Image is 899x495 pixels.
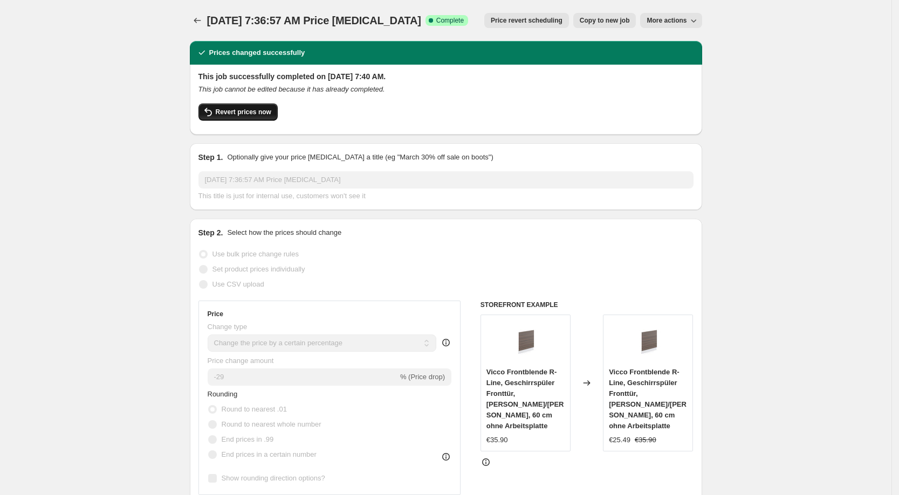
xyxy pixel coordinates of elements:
span: Vicco Frontblende R-Line, Geschirrspüler Fronttür, [PERSON_NAME]/[PERSON_NAME], 60 cm ohne Arbeit... [609,368,687,430]
button: Revert prices now [198,103,278,121]
span: Set product prices individually [212,265,305,273]
h6: STOREFRONT EXAMPLE [481,301,694,309]
span: Complete [436,16,464,25]
span: Revert prices now [216,108,271,116]
span: Vicco Frontblende R-Line, Geschirrspüler Fronttür, [PERSON_NAME]/[PERSON_NAME], 60 cm ohne Arbeit... [486,368,564,430]
img: 51xVXWuUxVL_80x.jpg [504,320,547,364]
input: 30% off holiday sale [198,171,694,189]
span: Use CSV upload [212,280,264,288]
span: End prices in .99 [222,435,274,443]
h3: Price [208,310,223,318]
span: [DATE] 7:36:57 AM Price [MEDICAL_DATA] [207,15,421,26]
span: End prices in a certain number [222,450,317,458]
div: €35.90 [486,435,508,445]
h2: This job successfully completed on [DATE] 7:40 AM. [198,71,694,82]
button: Price change jobs [190,13,205,28]
button: Price revert scheduling [484,13,569,28]
span: Price revert scheduling [491,16,562,25]
p: Select how the prices should change [227,227,341,238]
span: Round to nearest whole number [222,420,321,428]
strike: €35.90 [635,435,656,445]
div: €25.49 [609,435,630,445]
span: Round to nearest .01 [222,405,287,413]
span: Show rounding direction options? [222,474,325,482]
input: -15 [208,368,398,386]
h2: Step 1. [198,152,223,163]
div: help [441,337,451,348]
span: Use bulk price change rules [212,250,299,258]
img: 51xVXWuUxVL_80x.jpg [627,320,670,364]
i: This job cannot be edited because it has already completed. [198,85,385,93]
span: Rounding [208,390,238,398]
p: Optionally give your price [MEDICAL_DATA] a title (eg "March 30% off sale on boots") [227,152,493,163]
button: More actions [640,13,702,28]
h2: Step 2. [198,227,223,238]
span: Change type [208,323,248,331]
span: Copy to new job [580,16,630,25]
span: This title is just for internal use, customers won't see it [198,192,366,200]
span: % (Price drop) [400,373,445,381]
button: Copy to new job [573,13,636,28]
h2: Prices changed successfully [209,47,305,58]
span: Price change amount [208,357,274,365]
span: More actions [647,16,687,25]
